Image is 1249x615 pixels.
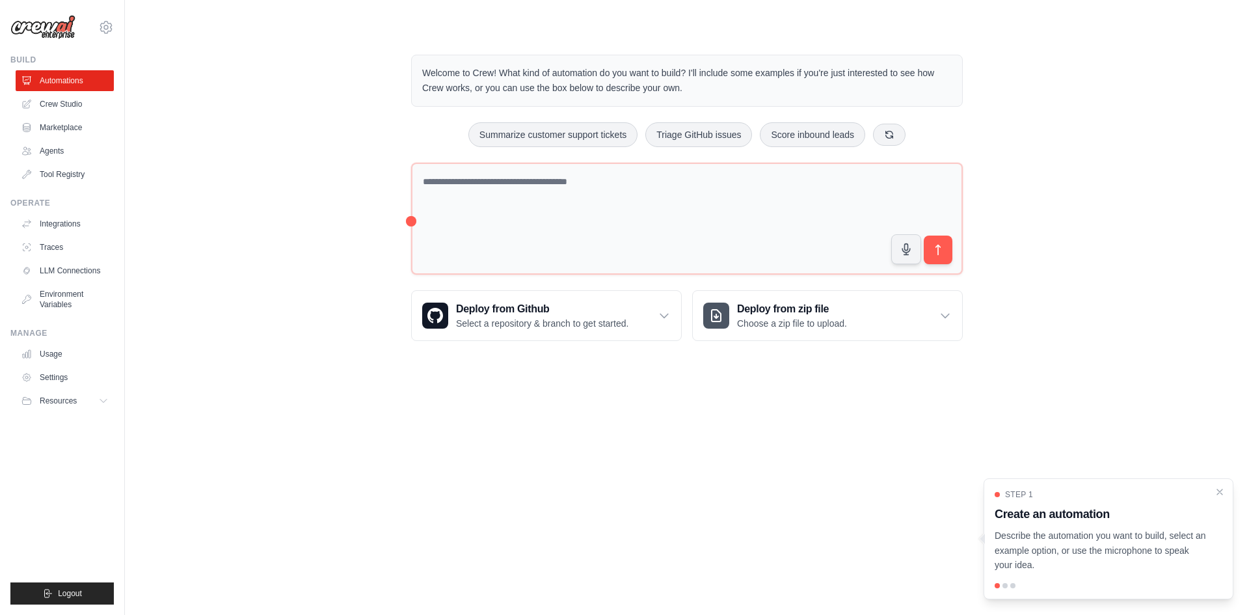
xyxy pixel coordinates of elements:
h3: Deploy from zip file [737,301,847,317]
button: Resources [16,390,114,411]
p: Choose a zip file to upload. [737,317,847,330]
span: Resources [40,396,77,406]
a: Environment Variables [16,284,114,315]
p: Describe the automation you want to build, select an example option, or use the microphone to spe... [995,528,1207,573]
button: Close walkthrough [1215,487,1225,497]
div: Manage [10,328,114,338]
button: Score inbound leads [760,122,865,147]
a: Integrations [16,213,114,234]
a: LLM Connections [16,260,114,281]
div: Operate [10,198,114,208]
span: Logout [58,588,82,599]
p: Select a repository & branch to get started. [456,317,628,330]
a: Settings [16,367,114,388]
button: Triage GitHub issues [645,122,752,147]
h3: Deploy from Github [456,301,628,317]
a: Marketplace [16,117,114,138]
div: Build [10,55,114,65]
a: Automations [16,70,114,91]
a: Usage [16,344,114,364]
h3: Create an automation [995,505,1207,523]
button: Logout [10,582,114,605]
a: Agents [16,141,114,161]
a: Crew Studio [16,94,114,115]
button: Summarize customer support tickets [468,122,638,147]
span: Step 1 [1005,489,1033,500]
p: Welcome to Crew! What kind of automation do you want to build? I'll include some examples if you'... [422,66,952,96]
a: Tool Registry [16,164,114,185]
a: Traces [16,237,114,258]
img: Logo [10,15,75,40]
